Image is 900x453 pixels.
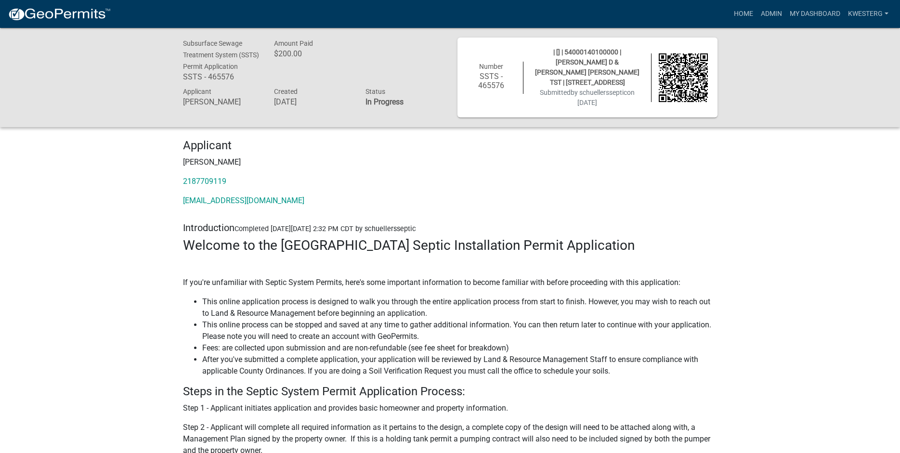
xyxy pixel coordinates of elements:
a: kwesterg [844,5,892,23]
h6: $200.00 [274,49,351,58]
h5: Introduction [183,222,717,233]
h4: Applicant [183,139,717,153]
span: Submitted on [DATE] [540,89,635,106]
a: Admin [757,5,786,23]
span: Number [479,63,503,70]
h6: [PERSON_NAME] [183,97,260,106]
span: Created [274,88,298,95]
p: [PERSON_NAME] [183,156,717,168]
h3: Welcome to the [GEOGRAPHIC_DATA] Septic Installation Permit Application [183,237,717,254]
li: This online application process is designed to walk you through the entire application process fr... [202,296,717,319]
a: [EMAIL_ADDRESS][DOMAIN_NAME] [183,196,304,205]
a: My Dashboard [786,5,844,23]
strong: In Progress [365,97,404,106]
img: QR code [659,53,708,103]
p: Step 1 - Applicant initiates application and provides basic homeowner and property information. [183,402,717,414]
a: 2187709119 [183,177,226,186]
h6: SSTS - 465576 [467,72,516,90]
li: After you've submitted a complete application, your application will be reviewed by Land & Resour... [202,354,717,377]
span: by schuellersseptic [571,89,627,96]
li: Fees: are collected upon submission and are non-refundable (see fee sheet for breakdown) [202,342,717,354]
h6: [DATE] [274,97,351,106]
h4: Steps in the Septic System Permit Application Process: [183,385,717,399]
a: Home [730,5,757,23]
span: Subsurface Sewage Treatment System (SSTS) Permit Application [183,39,259,70]
h6: SSTS - 465576 [183,72,260,81]
span: Applicant [183,88,211,95]
span: Amount Paid [274,39,313,47]
span: Status [365,88,385,95]
span: | [] | 54000140100000 | [PERSON_NAME] D & [PERSON_NAME] [PERSON_NAME] TST | [STREET_ADDRESS] [535,48,639,86]
span: Completed [DATE][DATE] 2:32 PM CDT by schuellersseptic [235,225,416,233]
p: If you're unfamiliar with Septic System Permits, here's some important information to become fami... [183,277,717,288]
li: This online process can be stopped and saved at any time to gather additional information. You ca... [202,319,717,342]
